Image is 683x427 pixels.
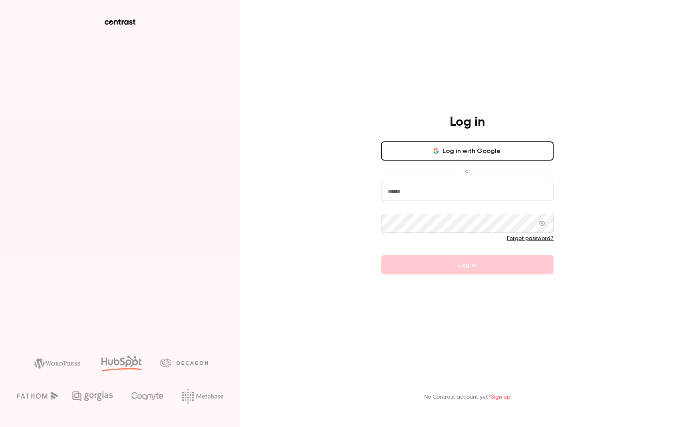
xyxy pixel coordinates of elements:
[424,393,510,401] p: No Contrast account yet?
[381,141,554,161] button: Log in with Google
[507,236,554,241] a: Forgot password?
[491,394,510,400] a: Sign up
[160,358,208,367] img: decagon
[450,114,485,130] h4: Log in
[461,167,474,175] span: or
